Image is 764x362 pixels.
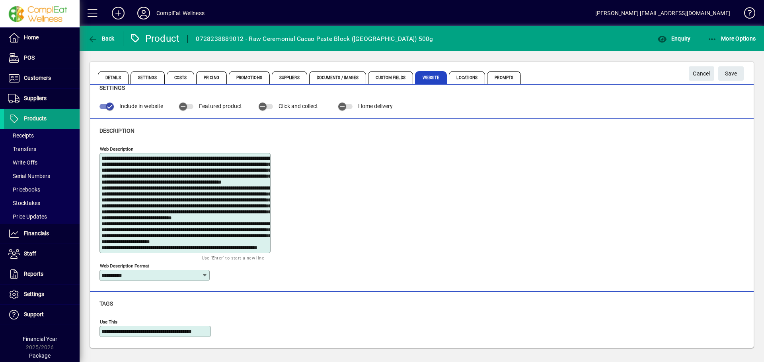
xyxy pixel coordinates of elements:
span: Prompts [487,71,521,84]
a: Settings [4,285,80,304]
span: Products [24,115,47,122]
span: Home delivery [358,103,393,109]
span: ave [725,67,737,80]
span: Stocktakes [8,200,40,206]
span: Tags [99,300,113,307]
a: Pricebooks [4,183,80,196]
mat-label: Use This [100,319,117,324]
div: 0728238889012 - Raw Ceremonial Cacao Paste Block ([GEOGRAPHIC_DATA]) 500g [196,33,433,45]
span: Staff [24,250,36,257]
button: Back [86,31,117,46]
span: Settings [99,85,125,91]
span: More Options [707,35,756,42]
span: S [725,70,728,77]
span: Settings [131,71,165,84]
span: Pricing [196,71,227,84]
button: Add [105,6,131,20]
a: Price Updates [4,210,80,223]
span: Transfers [8,146,36,152]
span: Suppliers [24,95,47,101]
a: Reports [4,264,80,284]
span: Locations [449,71,485,84]
span: Description [99,128,134,134]
span: Reports [24,271,43,277]
span: Custom Fields [368,71,413,84]
a: Knowledge Base [738,2,754,27]
span: Cancel [693,67,710,80]
div: Product [129,32,180,45]
button: Save [718,66,744,81]
a: Home [4,28,80,48]
span: Back [88,35,115,42]
span: Customers [24,75,51,81]
button: Cancel [689,66,714,81]
a: Serial Numbers [4,169,80,183]
a: Write Offs [4,156,80,169]
span: Write Offs [8,159,37,166]
span: Click and collect [279,103,318,109]
span: Details [98,71,129,84]
span: Featured product [199,103,242,109]
a: Transfers [4,142,80,156]
span: Home [24,34,39,41]
a: POS [4,48,80,68]
span: Price Updates [8,213,47,220]
a: Receipts [4,129,80,142]
a: Stocktakes [4,196,80,210]
mat-hint: Use 'Enter' to start a new line [202,253,264,262]
span: Documents / Images [309,71,366,84]
a: Suppliers [4,89,80,108]
span: Settings [24,291,44,297]
button: Enquiry [655,31,692,46]
span: Website [415,71,447,84]
span: Suppliers [272,71,307,84]
mat-label: Web Description Format [100,263,149,268]
span: POS [24,54,35,61]
span: Include in website [119,103,163,109]
a: Staff [4,244,80,264]
span: Pricebooks [8,186,40,193]
span: Financials [24,230,49,236]
span: Receipts [8,132,34,139]
span: Financial Year [23,336,57,342]
span: Support [24,311,44,317]
span: Package [29,352,51,359]
a: Customers [4,68,80,88]
span: Enquiry [657,35,690,42]
mat-label: Web Description [100,146,133,151]
div: ComplEat Wellness [156,7,205,19]
a: Support [4,305,80,325]
span: Promotions [229,71,270,84]
div: [PERSON_NAME] [EMAIL_ADDRESS][DOMAIN_NAME] [595,7,730,19]
span: Costs [167,71,195,84]
span: Serial Numbers [8,173,50,179]
app-page-header-button: Back [80,31,123,46]
button: Profile [131,6,156,20]
a: Financials [4,224,80,244]
button: More Options [706,31,758,46]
